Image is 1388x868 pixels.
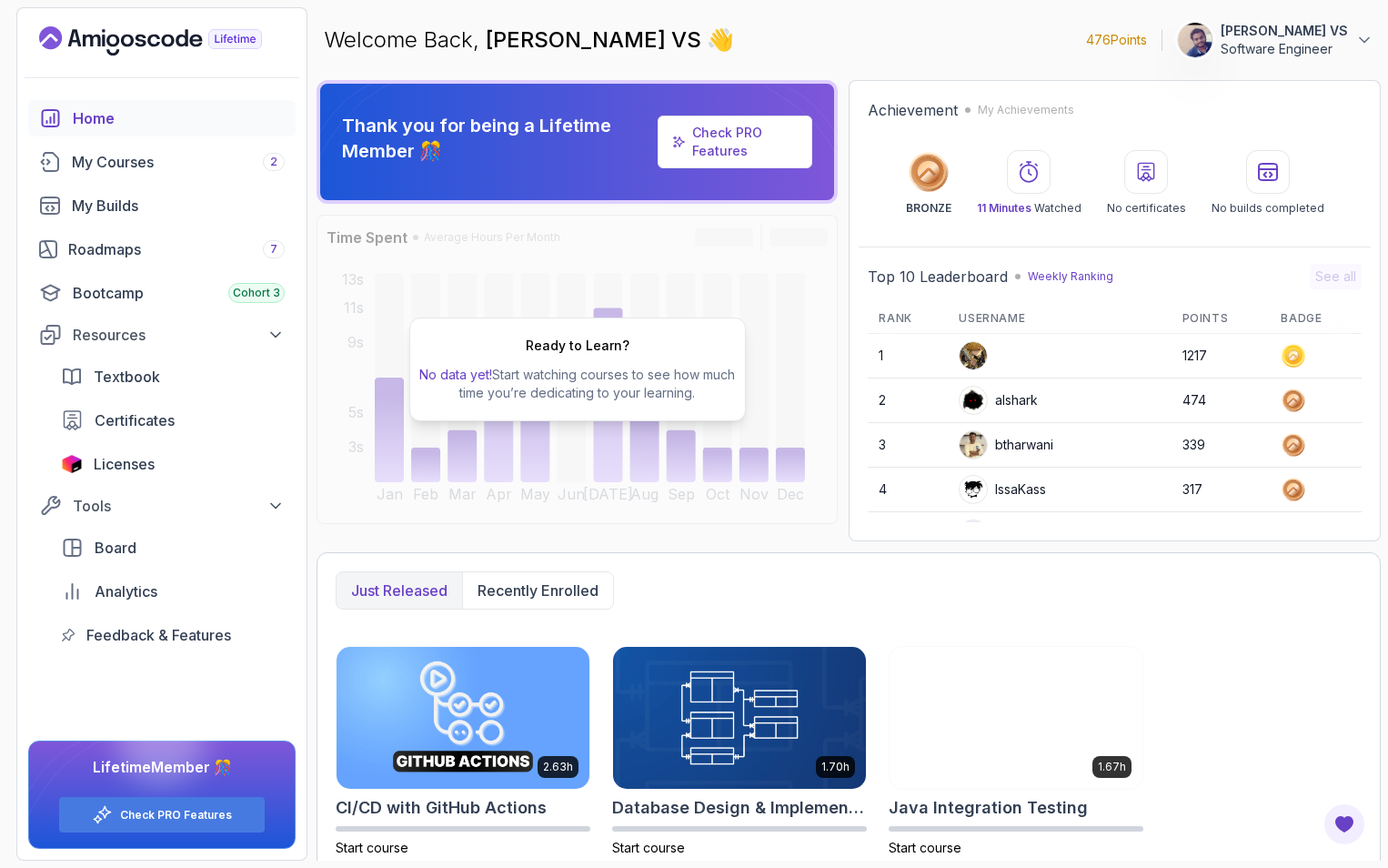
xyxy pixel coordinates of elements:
h2: CI/CD with GitHub Actions [336,795,547,821]
p: My Achievements [978,103,1074,117]
td: 5 [868,512,948,557]
a: Database Design & Implementation card1.70hDatabase Design & ImplementationStart course [612,646,867,857]
a: Landing page [39,26,304,56]
span: [PERSON_NAME] VS [486,26,707,53]
span: 11 Minutes [977,201,1031,215]
button: Tools [28,490,296,522]
span: Certificates [95,409,175,431]
span: Analytics [95,580,157,602]
span: 2 [270,155,277,169]
div: alshark [959,386,1038,415]
a: board [50,530,296,566]
span: Board [95,537,136,559]
img: CI/CD with GitHub Actions card [337,647,589,789]
a: courses [28,144,296,180]
a: builds [28,187,296,224]
p: Thank you for being a Lifetime Member 🎊 [342,113,650,164]
div: btharwani [959,430,1053,459]
td: 474 [1172,378,1271,423]
span: 7 [270,242,277,257]
p: 476 Points [1086,31,1147,49]
td: 1217 [1172,334,1271,378]
span: No data yet! [419,367,492,382]
p: 1.67h [1098,760,1126,774]
button: Check PRO Features [58,796,266,833]
td: 3 [868,423,948,468]
span: Start course [612,840,685,855]
td: 317 [1172,468,1271,512]
div: IssaKass [959,475,1046,504]
img: Database Design & Implementation card [613,647,866,789]
a: home [28,100,296,136]
th: Badge [1270,304,1362,334]
a: roadmaps [28,231,296,267]
div: My Builds [72,195,285,217]
p: Weekly Ranking [1028,269,1113,284]
img: user profile image [960,342,987,369]
button: user profile image[PERSON_NAME] VSSoftware Engineer [1177,22,1373,58]
a: analytics [50,573,296,610]
img: user profile image [960,431,987,459]
span: Cohort 3 [233,286,280,300]
p: Recently enrolled [478,580,598,601]
a: Check PRO Features [120,808,232,823]
button: See all [1310,264,1362,289]
img: user profile image [960,387,987,414]
span: Start course [889,840,961,855]
td: 1 [868,334,948,378]
td: 292 [1172,512,1271,557]
div: Resources [73,324,285,346]
td: 2 [868,378,948,423]
div: Home [73,107,285,129]
h2: Ready to Learn? [526,337,629,355]
td: 339 [1172,423,1271,468]
h2: Top 10 Leaderboard [868,266,1008,288]
div: Tools [73,495,285,517]
a: Check PRO Features [692,125,762,158]
a: textbook [50,358,296,395]
div: Bootcamp [73,282,285,304]
a: Check PRO Features [658,116,813,168]
a: CI/CD with GitHub Actions card2.63hCI/CD with GitHub ActionsStart course [336,646,590,857]
p: Watched [977,201,1081,216]
p: 2.63h [543,760,573,774]
img: user profile image [1178,23,1212,57]
span: Feedback & Features [86,624,231,646]
div: My Courses [72,151,285,173]
th: Username [948,304,1171,334]
span: Textbook [94,366,160,388]
button: Just released [337,572,462,609]
a: licenses [50,446,296,482]
h2: Database Design & Implementation [612,795,867,821]
a: Java Integration Testing card1.67hJava Integration TestingStart course [889,646,1143,857]
a: feedback [50,617,296,653]
span: 👋 [706,25,735,56]
p: [PERSON_NAME] VS [1221,22,1348,40]
p: Software Engineer [1221,40,1348,58]
h2: Achievement [868,99,958,121]
p: Start watching courses to see how much time you’re dedicating to your learning. [417,366,738,402]
a: bootcamp [28,275,296,311]
img: jetbrains icon [61,455,83,473]
div: Roadmaps [68,238,285,260]
div: GabrielRoger [959,520,1075,549]
a: certificates [50,402,296,439]
button: Recently enrolled [462,572,613,609]
p: Just released [351,580,448,601]
button: Resources [28,318,296,351]
td: 4 [868,468,948,512]
p: BRONZE [906,201,951,216]
p: 1.70h [821,760,850,774]
img: Java Integration Testing card [890,647,1142,789]
img: user profile image [960,476,987,503]
p: Welcome Back, [324,25,734,55]
p: No builds completed [1212,201,1324,216]
th: Points [1172,304,1271,334]
img: default monster avatar [960,520,987,548]
th: Rank [868,304,948,334]
p: No certificates [1107,201,1186,216]
span: Licenses [94,453,155,475]
button: Open Feedback Button [1323,802,1366,846]
span: Start course [336,840,408,855]
h2: Java Integration Testing [889,795,1088,821]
